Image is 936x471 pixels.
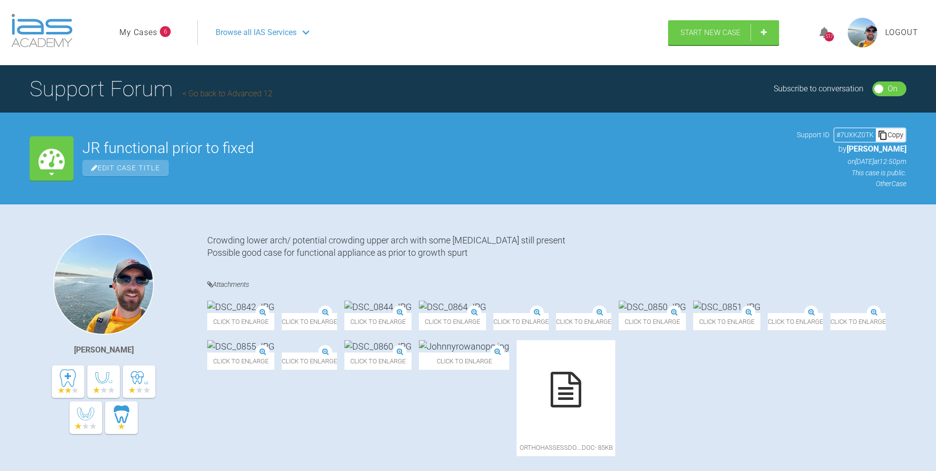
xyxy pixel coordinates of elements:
[888,82,898,95] div: On
[74,344,134,356] div: [PERSON_NAME]
[774,82,863,95] div: Subscribe to conversation
[556,313,611,330] span: Click to enlarge
[619,301,686,313] img: DSC_0850.JPG
[344,353,412,370] span: Click to enlarge
[693,313,760,330] span: Click to enlarge
[619,313,686,330] span: Click to enlarge
[419,313,486,330] span: Click to enlarge
[216,26,297,39] span: Browse all IAS Services
[797,167,906,178] p: This case is public.
[344,301,412,313] img: DSC_0844.JPG
[207,353,274,370] span: Click to enlarge
[207,313,274,330] span: Click to enlarge
[207,301,274,313] img: DSC_0842.JPG
[693,301,760,313] img: DSC_0851.JPG
[668,20,779,45] a: Start New Case
[207,340,274,353] img: DSC_0855.JPG
[830,313,886,330] span: Click to enlarge
[797,143,906,156] p: by
[848,18,877,47] img: profile.png
[11,14,73,47] img: logo-light.3e3ef733.png
[119,26,157,39] a: My Cases
[282,353,337,370] span: Click to enlarge
[419,340,509,353] img: Johnnyrowanopg.jpg
[160,26,171,37] span: 6
[824,32,834,41] div: 517
[82,160,169,176] span: Edit Case Title
[493,313,549,330] span: Click to enlarge
[207,234,906,264] div: Crowding lower arch/ potential crowding upper arch with some [MEDICAL_DATA] still present Possibl...
[344,340,412,353] img: DSC_0860.JPG
[282,313,337,330] span: Click to enlarge
[680,28,741,37] span: Start New Case
[53,234,154,335] img: Owen Walls
[207,278,906,291] h4: Attachments
[183,89,272,98] a: Go back to Advanced 12
[797,129,829,140] span: Support ID
[344,313,412,330] span: Click to enlarge
[834,129,876,140] div: # 7UXKZ0TK
[419,301,486,313] img: DSC_0864.JPG
[419,353,509,370] span: Click to enlarge
[517,439,615,456] span: orthohassessdo….doc - 85KB
[876,128,905,141] div: Copy
[768,313,823,330] span: Click to enlarge
[797,156,906,167] p: on [DATE] at 12:50pm
[30,72,272,106] h1: Support Forum
[797,178,906,189] p: Other Case
[847,144,906,154] span: [PERSON_NAME]
[82,141,788,156] h2: JR functional prior to fixed
[885,26,918,39] a: Logout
